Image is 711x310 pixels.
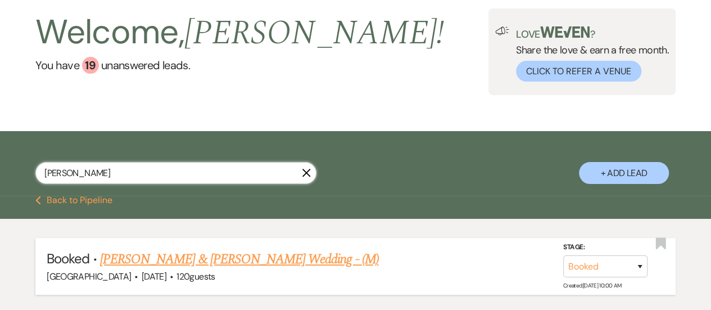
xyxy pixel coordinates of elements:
[184,7,444,59] span: [PERSON_NAME] !
[563,282,621,289] span: Created: [DATE] 10:00 AM
[47,271,131,282] span: [GEOGRAPHIC_DATA]
[516,26,669,39] p: Love ?
[516,61,641,82] button: Click to Refer a Venue
[142,271,166,282] span: [DATE]
[579,162,669,184] button: + Add Lead
[35,57,444,74] a: You have 19 unanswered leads.
[35,162,316,184] input: Search by name, event date, email address or phone number
[82,57,99,74] div: 19
[563,241,647,254] label: Stage:
[509,26,669,82] div: Share the love & earn a free month.
[35,196,112,205] button: Back to Pipeline
[540,26,590,38] img: weven-logo-green.svg
[176,271,215,282] span: 120 guests
[495,26,509,35] img: loud-speaker-illustration.svg
[35,8,444,57] h2: Welcome,
[47,250,89,267] span: Booked
[100,249,379,269] a: [PERSON_NAME] & [PERSON_NAME] Wedding - (M)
